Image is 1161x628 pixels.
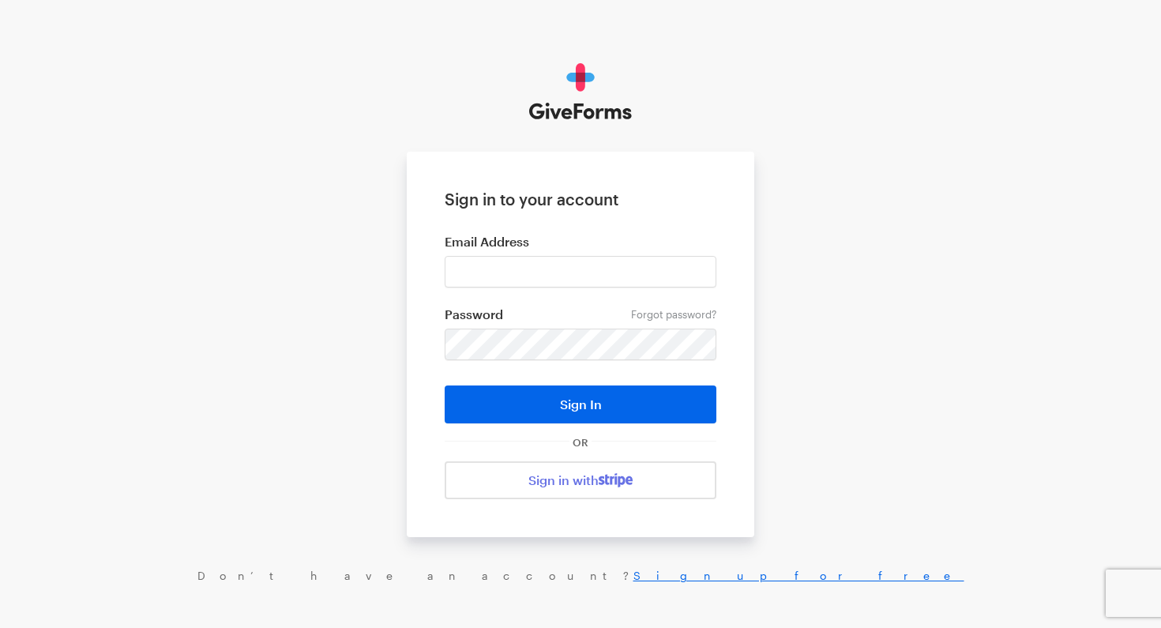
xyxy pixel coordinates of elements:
label: Email Address [445,234,716,250]
button: Sign In [445,385,716,423]
span: OR [569,436,592,449]
div: Don’t have an account? [16,569,1145,583]
label: Password [445,306,716,322]
img: GiveForms [529,63,633,120]
h1: Sign in to your account [445,190,716,209]
a: Sign up for free [633,569,964,582]
img: stripe-07469f1003232ad58a8838275b02f7af1ac9ba95304e10fa954b414cd571f63b.svg [599,473,633,487]
a: Forgot password? [631,308,716,321]
a: Sign in with [445,461,716,499]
